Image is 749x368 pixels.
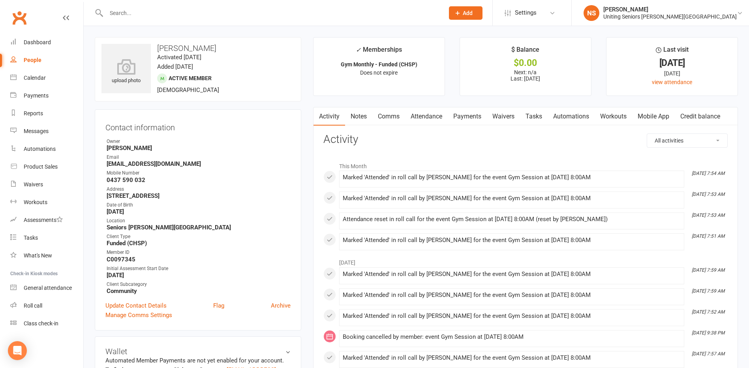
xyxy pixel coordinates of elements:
a: view attendance [652,79,692,85]
a: What's New [10,247,83,265]
a: Credit balance [675,107,726,126]
div: Messages [24,128,49,134]
a: Clubworx [9,8,29,28]
strong: [DATE] [107,272,291,279]
a: Manage Comms Settings [105,310,172,320]
span: Does not expire [360,69,398,76]
div: Client Subcategory [107,281,291,288]
i: [DATE] 9:38 PM [692,330,725,336]
div: Workouts [24,199,47,205]
a: Workouts [595,107,632,126]
div: Attendance reset in roll call for the event Gym Session at [DATE] 8:00AM (reset by [PERSON_NAME]) [343,216,681,223]
div: Calendar [24,75,46,81]
i: [DATE] 7:59 AM [692,267,725,273]
div: Marked 'Attended' in roll call by [PERSON_NAME] for the event Gym Session at [DATE] 8:00AM [343,271,681,278]
strong: C0097345 [107,256,291,263]
time: Activated [DATE] [157,54,201,61]
i: [DATE] 7:57 AM [692,351,725,357]
strong: 0437 590 032 [107,176,291,184]
strong: Funded (CHSP) [107,240,291,247]
strong: [EMAIL_ADDRESS][DOMAIN_NAME] [107,160,291,167]
a: Reports [10,105,83,122]
div: Booking cancelled by member: event Gym Session at [DATE] 8:00AM [343,334,681,340]
div: Date of Birth [107,201,291,209]
a: Workouts [10,193,83,211]
div: Client Type [107,233,291,240]
span: Active member [169,75,212,81]
li: This Month [323,158,728,171]
strong: Seniors [PERSON_NAME][GEOGRAPHIC_DATA] [107,224,291,231]
strong: Community [107,287,291,295]
i: ✓ [356,46,361,54]
a: Waivers [487,107,520,126]
a: Payments [448,107,487,126]
a: Product Sales [10,158,83,176]
div: Roll call [24,302,42,309]
div: Tasks [24,235,38,241]
div: Address [107,186,291,193]
div: Waivers [24,181,43,188]
div: Last visit [656,45,689,59]
div: Open Intercom Messenger [8,341,27,360]
div: Mobile Number [107,169,291,177]
div: Marked 'Attended' in roll call by [PERSON_NAME] for the event Gym Session at [DATE] 8:00AM [343,355,681,361]
div: Product Sales [24,163,58,170]
a: Calendar [10,69,83,87]
a: Notes [345,107,372,126]
a: Activity [313,107,345,126]
div: Member ID [107,249,291,256]
div: upload photo [101,59,151,85]
li: [DATE] [323,254,728,267]
div: Initial Assessment Start Date [107,265,291,272]
a: Tasks [520,107,548,126]
a: Archive [271,301,291,310]
div: NS [584,5,599,21]
i: [DATE] 7:53 AM [692,212,725,218]
a: Automations [548,107,595,126]
i: [DATE] 7:59 AM [692,288,725,294]
span: Add [463,10,473,16]
a: Class kiosk mode [10,315,83,332]
div: Marked 'Attended' in roll call by [PERSON_NAME] for the event Gym Session at [DATE] 8:00AM [343,237,681,244]
p: Next: n/a Last: [DATE] [467,69,584,82]
div: What's New [24,252,52,259]
time: Added [DATE] [157,63,193,70]
span: [DEMOGRAPHIC_DATA] [157,86,219,94]
div: [PERSON_NAME] [603,6,737,13]
i: [DATE] 7:52 AM [692,309,725,315]
button: Add [449,6,482,20]
a: Flag [213,301,224,310]
strong: [DATE] [107,208,291,215]
a: Messages [10,122,83,140]
a: Attendance [405,107,448,126]
a: Tasks [10,229,83,247]
a: Waivers [10,176,83,193]
a: People [10,51,83,69]
strong: Gym Monthly - Funded (CHSP) [341,61,417,68]
div: [DATE] [614,59,730,67]
i: [DATE] 7:54 AM [692,171,725,176]
a: Comms [372,107,405,126]
strong: [STREET_ADDRESS] [107,192,291,199]
h3: [PERSON_NAME] [101,44,295,53]
input: Search... [104,8,439,19]
div: Marked 'Attended' in roll call by [PERSON_NAME] for the event Gym Session at [DATE] 8:00AM [343,292,681,299]
div: Reports [24,110,43,116]
div: [DATE] [614,69,730,78]
div: Memberships [356,45,402,59]
strong: [PERSON_NAME] [107,145,291,152]
a: Mobile App [632,107,675,126]
span: Settings [515,4,537,22]
a: Roll call [10,297,83,315]
a: Assessments [10,211,83,229]
h3: Contact information [105,120,291,132]
div: Owner [107,138,291,145]
div: Marked 'Attended' in roll call by [PERSON_NAME] for the event Gym Session at [DATE] 8:00AM [343,174,681,181]
a: Automations [10,140,83,158]
div: Dashboard [24,39,51,45]
a: Payments [10,87,83,105]
div: Email [107,154,291,161]
h3: Wallet [105,347,291,356]
div: Marked 'Attended' in roll call by [PERSON_NAME] for the event Gym Session at [DATE] 8:00AM [343,313,681,319]
h3: Activity [323,133,728,146]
